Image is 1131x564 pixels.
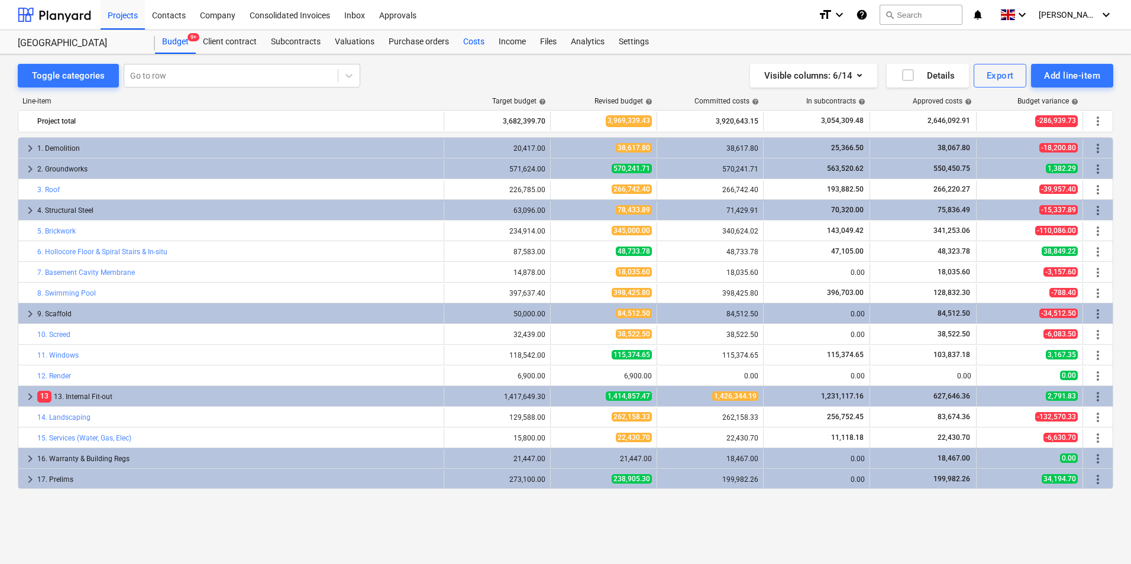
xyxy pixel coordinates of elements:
div: 234,914.00 [449,227,545,235]
button: Export [974,64,1027,87]
span: More actions [1091,224,1105,238]
span: 48,733.78 [616,247,652,256]
span: 128,832.30 [932,289,971,297]
span: 25,366.50 [830,144,865,152]
iframe: Chat Widget [1072,507,1131,564]
div: 87,583.00 [449,248,545,256]
span: 38,849.22 [1042,247,1078,256]
div: 570,241.71 [662,165,758,173]
div: 129,588.00 [449,413,545,422]
div: Toggle categories [32,68,105,83]
span: 38,522.50 [616,329,652,339]
div: 38,522.50 [662,330,758,339]
div: 15,800.00 [449,434,545,442]
span: keyboard_arrow_right [23,141,37,155]
span: keyboard_arrow_right [23,390,37,404]
span: -18,200.80 [1039,143,1078,153]
a: Subcontracts [264,30,328,54]
span: 2,791.83 [1046,391,1078,401]
button: Toggle categories [18,64,119,87]
div: 0.00 [875,372,971,380]
span: 75,836.49 [936,206,971,214]
a: 11. Windows [37,351,79,359]
span: 1,382.29 [1046,164,1078,173]
div: 21,447.00 [555,455,652,463]
div: 63,096.00 [449,206,545,215]
span: 3,167.35 [1046,350,1078,359]
span: More actions [1091,369,1105,383]
div: 0.00 [768,372,865,380]
div: 0.00 [768,310,865,318]
span: 1,414,857.47 [606,391,652,401]
a: 8. Swimming Pool [37,289,96,297]
span: 38,617.80 [616,143,652,153]
span: -788.40 [1049,288,1078,297]
div: Settings [612,30,656,54]
span: 627,646.36 [932,392,971,400]
span: 266,742.40 [612,184,652,194]
div: Purchase orders [382,30,456,54]
div: 0.00 [768,330,865,339]
a: 7. Basement Cavity Membrane [37,268,135,277]
span: 115,374.65 [826,351,865,359]
a: 6. Hollocore Floor & Spiral Stairs & In-situ [37,248,167,256]
span: More actions [1091,328,1105,342]
a: Valuations [328,30,382,54]
div: 199,982.26 [662,475,758,484]
span: 70,320.00 [830,206,865,214]
div: 9. Scaffold [37,304,439,323]
div: 71,429.91 [662,206,758,215]
div: 4. Structural Steel [37,201,439,220]
span: -3,157.60 [1043,267,1078,277]
div: 22,430.70 [662,434,758,442]
button: Details [887,64,969,87]
div: Project total [37,112,439,131]
span: 256,752.45 [826,413,865,421]
span: help [856,98,865,105]
span: 83,674.36 [936,413,971,421]
span: 563,520.62 [826,164,865,173]
div: Details [901,68,955,83]
span: 341,253.06 [932,226,971,235]
a: Budget9+ [155,30,196,54]
span: help [962,98,972,105]
span: More actions [1091,431,1105,445]
span: keyboard_arrow_right [23,307,37,321]
span: 38,522.50 [936,330,971,338]
span: 84,512.50 [616,309,652,318]
div: 32,439.00 [449,330,545,339]
a: 3. Roof [37,186,60,194]
div: Budget [155,30,196,54]
div: 262,158.33 [662,413,758,422]
span: 266,220.27 [932,185,971,193]
div: 1. Demolition [37,139,439,158]
div: 6,900.00 [449,372,545,380]
div: 118,542.00 [449,351,545,359]
div: Revised budget [594,97,652,105]
i: keyboard_arrow_down [832,8,846,22]
span: More actions [1091,203,1105,218]
div: 0.00 [768,475,865,484]
i: keyboard_arrow_down [1099,8,1113,22]
span: 570,241.71 [612,164,652,173]
div: 115,374.65 [662,351,758,359]
span: -286,939.73 [1035,115,1078,127]
span: -6,630.70 [1043,433,1078,442]
span: 199,982.26 [932,475,971,483]
span: More actions [1091,162,1105,176]
div: 397,637.40 [449,289,545,297]
span: More actions [1091,245,1105,259]
div: Target budget [492,97,546,105]
span: 193,882.50 [826,185,865,193]
a: 15. Services (Water, Gas, Elec) [37,434,131,442]
div: Committed costs [694,97,759,105]
span: 9+ [188,33,199,41]
div: Approved costs [913,97,972,105]
span: 1,231,117.16 [820,392,865,400]
span: keyboard_arrow_right [23,162,37,176]
div: 398,425.80 [662,289,758,297]
a: Files [533,30,564,54]
div: 340,624.02 [662,227,758,235]
span: help [643,98,652,105]
div: 20,417.00 [449,144,545,153]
